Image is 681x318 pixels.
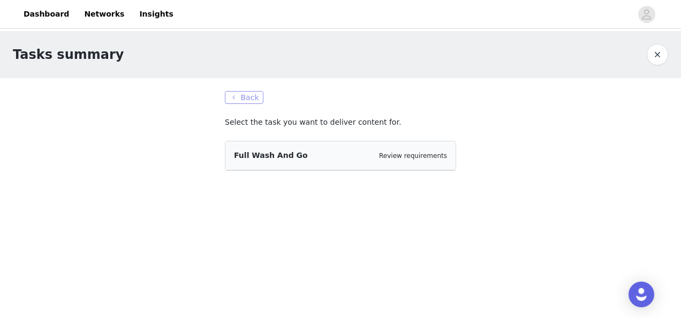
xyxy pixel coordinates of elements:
[225,117,456,128] p: Select the task you want to deliver content for.
[629,282,654,307] div: Open Intercom Messenger
[78,2,131,26] a: Networks
[17,2,75,26] a: Dashboard
[234,151,308,160] span: Full Wash And Go
[133,2,179,26] a: Insights
[641,6,652,23] div: avatar
[225,91,263,104] button: Back
[379,152,447,160] a: Review requirements
[13,45,124,64] h1: Tasks summary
